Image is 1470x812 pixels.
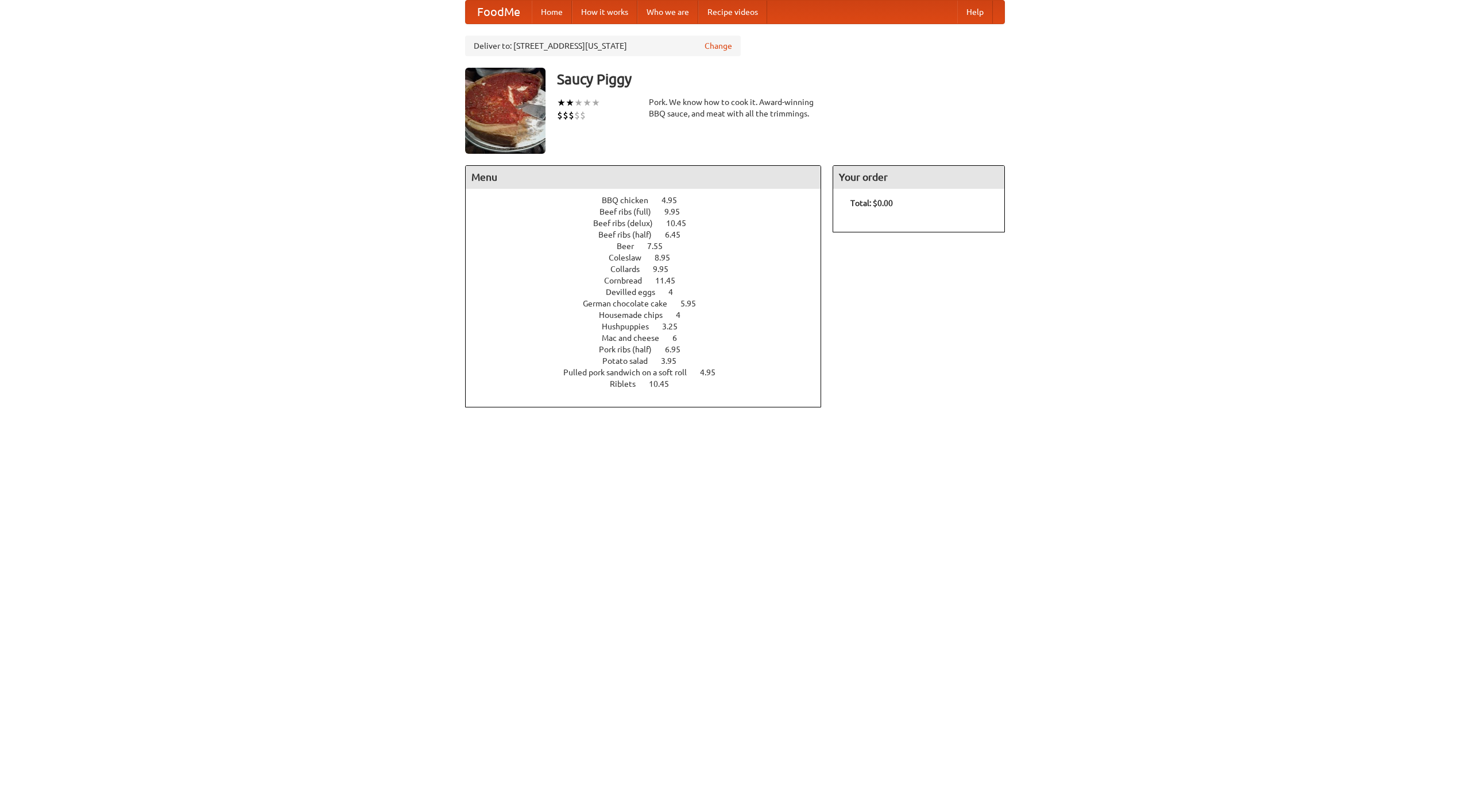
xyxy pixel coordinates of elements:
a: Devilled eggs 4 [606,287,694,297]
li: ★ [583,96,591,109]
span: German chocolate cake [583,299,679,308]
a: Help [957,1,993,24]
span: 4.95 [661,196,688,205]
li: $ [557,109,563,122]
span: 4.95 [700,368,727,377]
span: Collards [610,265,651,274]
a: Beef ribs (half) 6.45 [598,230,702,239]
span: 9.95 [653,265,680,274]
a: Riblets 10.45 [610,379,690,388]
li: ★ [591,96,600,109]
span: 11.45 [655,276,687,285]
span: 7.55 [647,242,674,251]
span: Pork ribs (half) [599,345,663,354]
span: Devilled eggs [606,287,667,297]
h4: Your order [833,166,1004,189]
span: Riblets [610,379,647,388]
span: 10.45 [666,219,698,228]
span: Beef ribs (delux) [593,219,664,228]
span: 6.45 [665,230,692,239]
span: 4 [676,310,692,320]
div: Deliver to: [STREET_ADDRESS][US_STATE] [465,36,741,56]
a: Who we are [637,1,698,24]
span: 5.95 [680,299,707,308]
span: Coleslaw [609,253,653,262]
a: Coleslaw 8.95 [609,253,691,262]
span: Hushpuppies [602,322,660,331]
span: BBQ chicken [602,196,660,205]
span: 6 [672,333,688,343]
span: 8.95 [655,253,682,262]
b: Total: $0.00 [850,199,893,208]
a: Change [705,40,732,52]
a: Beer 7.55 [617,242,684,251]
img: angular.jpg [465,68,546,154]
a: Housemade chips 4 [599,310,702,320]
span: 4 [668,287,684,297]
span: 6.95 [665,345,692,354]
a: Beef ribs (full) 9.95 [599,207,701,216]
h3: Saucy Piggy [557,68,1005,91]
a: Hushpuppies 3.25 [602,322,699,331]
span: Pulled pork sandwich on a soft roll [563,368,698,377]
a: German chocolate cake 5.95 [583,299,717,308]
a: Beef ribs (delux) 10.45 [593,219,707,228]
a: Mac and cheese 6 [602,333,698,343]
span: 9.95 [664,207,691,216]
li: ★ [557,96,566,109]
li: ★ [566,96,574,109]
a: Recipe videos [698,1,767,24]
span: Mac and cheese [602,333,671,343]
a: FoodMe [466,1,532,24]
span: Cornbread [604,276,653,285]
div: Pork. We know how to cook it. Award-winning BBQ sauce, and meat with all the trimmings. [649,96,821,119]
li: ★ [574,96,583,109]
a: How it works [572,1,637,24]
li: $ [574,109,580,122]
a: Pulled pork sandwich on a soft roll 4.95 [563,368,737,377]
span: Beer [617,242,645,251]
a: BBQ chicken 4.95 [602,196,698,205]
h4: Menu [466,166,821,189]
span: Beef ribs (full) [599,207,663,216]
a: Home [532,1,572,24]
li: $ [580,109,586,122]
a: Cornbread 11.45 [604,276,697,285]
li: $ [568,109,574,122]
a: Pork ribs (half) 6.95 [599,345,702,354]
a: Collards 9.95 [610,265,690,274]
span: 3.25 [662,322,689,331]
span: Housemade chips [599,310,674,320]
span: Beef ribs (half) [598,230,663,239]
span: 3.95 [661,356,688,366]
span: Potato salad [602,356,659,366]
a: Potato salad 3.95 [602,356,698,366]
span: 10.45 [649,379,680,388]
li: $ [563,109,568,122]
